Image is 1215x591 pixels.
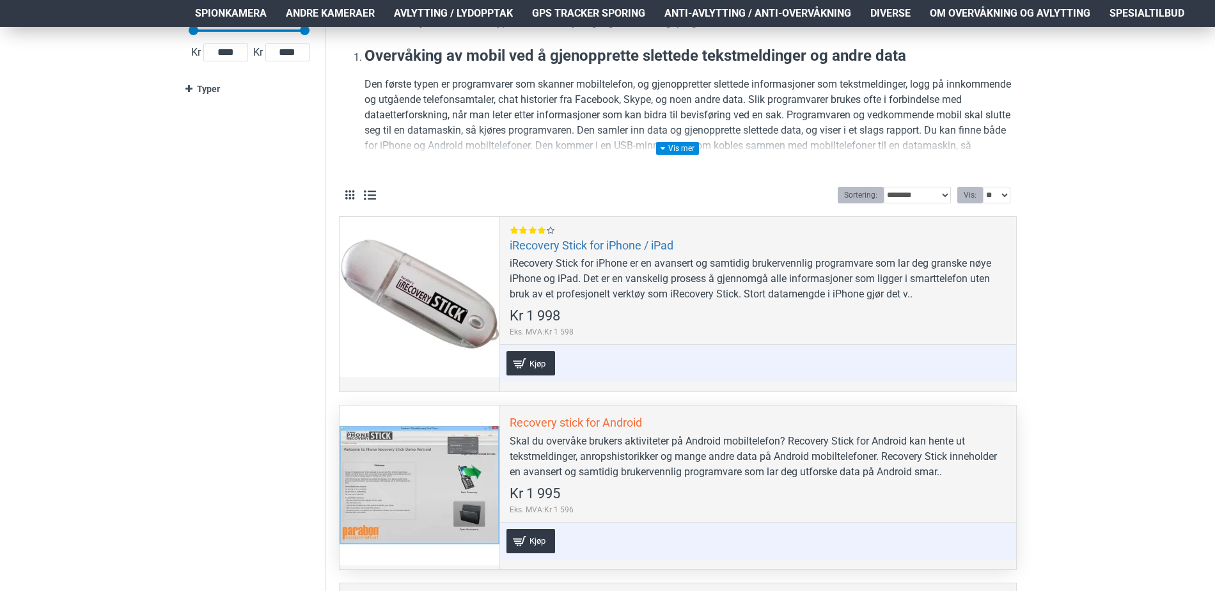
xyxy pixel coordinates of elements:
div: Skal du overvåke brukers aktiviteter på Android mobiltelefon? Recovery Stick for Android kan hent... [510,434,1007,480]
a: Recovery stick for Android Recovery stick for Android [340,406,499,565]
span: Spionkamera [195,6,267,21]
span: Kr 1 995 [510,487,560,501]
label: Sortering: [838,187,884,203]
span: Spesialtilbud [1109,6,1184,21]
span: Anti-avlytting / Anti-overvåkning [664,6,851,21]
a: iRecovery Stick for iPhone / iPad iRecovery Stick for iPhone / iPad [340,217,499,377]
span: Diverse [870,6,911,21]
span: Om overvåkning og avlytting [930,6,1090,21]
span: Kjøp [526,359,549,368]
label: Vis: [957,187,983,203]
span: Kr [251,45,265,60]
p: Den første typen er programvarer som skanner mobiltelefon, og gjenoppretter slettede informasjone... [364,77,1017,200]
span: Avlytting / Lydopptak [394,6,513,21]
h3: Overvåking av mobil ved å gjenopprette slettede tekstmeldinger og andre data [364,45,1017,67]
a: Recovery stick for Android [510,415,642,430]
span: Kr [189,45,203,60]
span: Andre kameraer [286,6,375,21]
span: Eks. MVA:Kr 1 596 [510,504,574,516]
span: Kr 1 998 [510,309,560,323]
a: iRecovery Stick for iPhone / iPad [510,238,673,253]
span: Kjøp [526,537,549,545]
a: Typer [185,78,313,100]
span: Eks. MVA:Kr 1 598 [510,326,574,338]
div: iRecovery Stick for iPhone er en avansert og samtidig brukervennlig programvare som lar deg grans... [510,256,1007,302]
span: GPS Tracker Sporing [532,6,645,21]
